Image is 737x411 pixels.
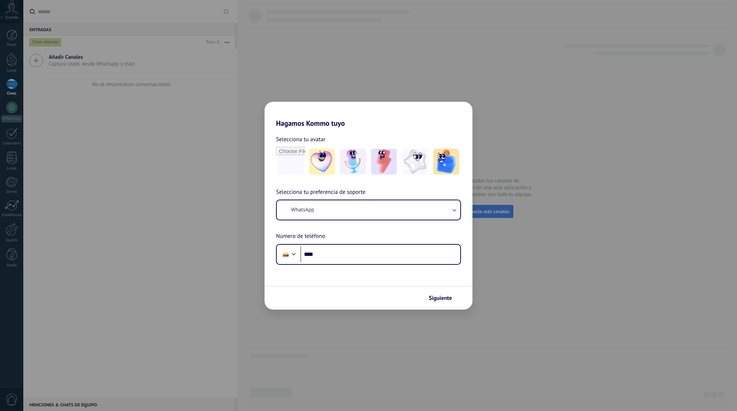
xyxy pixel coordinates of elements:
span: WhatsApp [291,206,314,214]
span: Siguiente [429,296,452,301]
img: -3.jpeg [371,149,397,175]
span: Número de teléfono [276,232,325,241]
h2: Hagamos Kommo tuyo [265,102,472,128]
div: Ecuador: + 593 [279,247,293,262]
img: -1.jpeg [309,149,335,175]
span: Selecciona tu preferencia de soporte [276,188,366,197]
img: -5.jpeg [433,149,459,175]
img: -2.jpeg [340,149,366,175]
button: Siguiente [425,292,462,304]
span: Selecciona tu avatar [276,135,325,144]
button: WhatsApp [277,200,460,220]
img: -4.jpeg [402,149,428,175]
